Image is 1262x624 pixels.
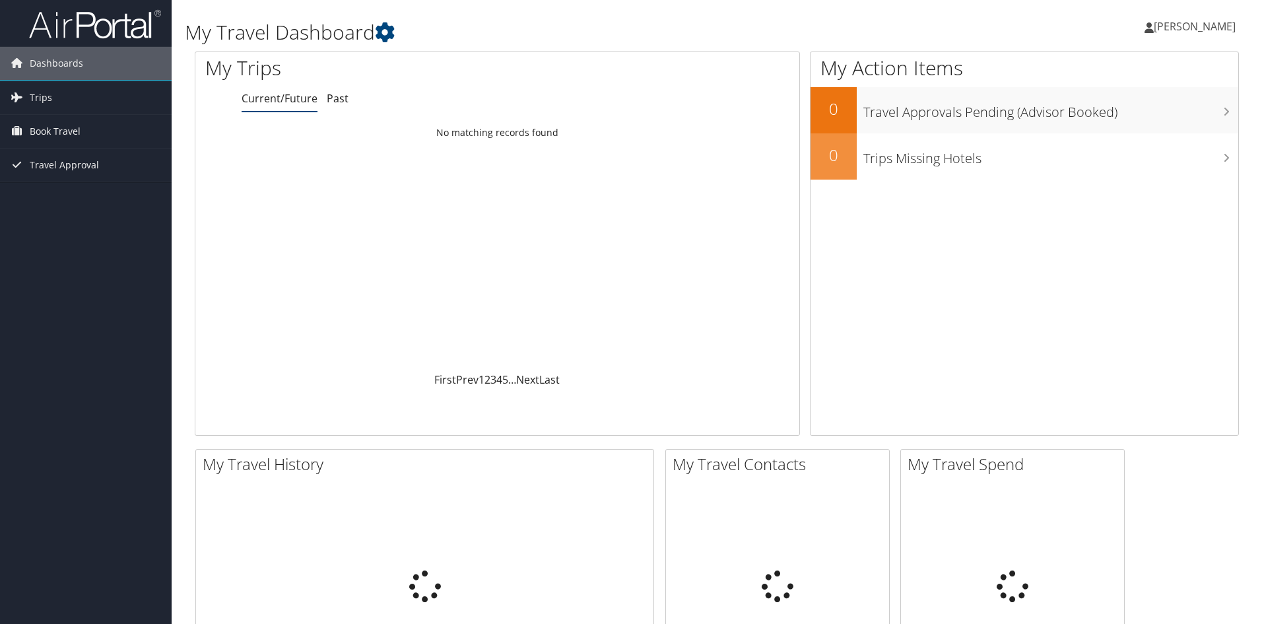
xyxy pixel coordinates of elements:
[508,372,516,387] span: …
[479,372,484,387] a: 1
[456,372,479,387] a: Prev
[30,47,83,80] span: Dashboards
[185,18,894,46] h1: My Travel Dashboard
[203,453,653,475] h2: My Travel History
[484,372,490,387] a: 2
[811,144,857,166] h2: 0
[242,91,317,106] a: Current/Future
[1145,7,1249,46] a: [PERSON_NAME]
[1154,19,1236,34] span: [PERSON_NAME]
[205,54,538,82] h1: My Trips
[434,372,456,387] a: First
[195,121,799,145] td: No matching records found
[502,372,508,387] a: 5
[673,453,889,475] h2: My Travel Contacts
[30,115,81,148] span: Book Travel
[327,91,349,106] a: Past
[516,372,539,387] a: Next
[30,149,99,182] span: Travel Approval
[811,133,1238,180] a: 0Trips Missing Hotels
[863,96,1238,121] h3: Travel Approvals Pending (Advisor Booked)
[811,98,857,120] h2: 0
[30,81,52,114] span: Trips
[29,9,161,40] img: airportal-logo.png
[863,143,1238,168] h3: Trips Missing Hotels
[496,372,502,387] a: 4
[490,372,496,387] a: 3
[539,372,560,387] a: Last
[811,87,1238,133] a: 0Travel Approvals Pending (Advisor Booked)
[811,54,1238,82] h1: My Action Items
[908,453,1124,475] h2: My Travel Spend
